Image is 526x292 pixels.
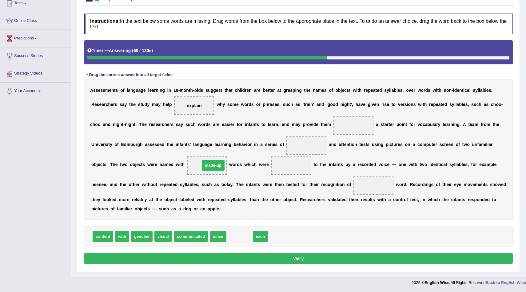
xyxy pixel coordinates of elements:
b: t [225,88,226,93]
b: s [348,88,351,93]
b: t [221,88,222,93]
b: e [342,88,345,93]
b: n [341,102,343,107]
b: e [371,88,373,93]
b: a [270,102,272,107]
b: i [370,102,372,107]
b: n [449,88,452,93]
b: e [94,102,97,107]
b: o [194,88,197,93]
b: o [329,88,332,93]
b: r [259,102,260,107]
b: , [403,88,404,93]
b: o [330,102,333,107]
a: Strategy Videos [0,65,70,80]
b: t [392,102,393,107]
b: o [120,88,123,93]
b: s [449,102,452,107]
b: n [411,102,413,107]
b: e [258,88,261,93]
b: e [431,102,433,107]
b: d [145,102,147,107]
b: s [138,102,141,107]
b: a [138,88,141,93]
b: l [478,88,479,93]
div: * Drag the correct answer into all target fields [84,72,175,78]
b: i [463,88,464,93]
b: a [288,88,290,93]
b: 1 [173,88,176,93]
b: a [316,88,318,93]
b: l [462,102,463,107]
b: n [444,88,446,93]
b: p [293,88,295,93]
b: n [313,88,316,93]
b: v [361,102,363,107]
b: ' [313,102,314,107]
b: r [424,88,425,93]
b: e [442,102,444,107]
b: p [169,102,172,107]
b: d [335,102,338,107]
b: , [279,102,281,107]
b: a [254,88,257,93]
b: s [227,102,230,107]
b: o [333,102,336,107]
b: o [230,102,233,107]
b: e [109,88,112,93]
b: b [338,88,341,93]
b: e [486,88,489,93]
b: s [384,88,387,93]
b: p [368,88,371,93]
b: v [398,102,400,107]
b: n [249,88,252,93]
b: e [398,88,400,93]
b: e [265,88,268,93]
b: e [247,88,249,93]
b: i [343,102,344,107]
b: e [143,88,146,93]
b: c [464,88,467,93]
span: Drop target [174,96,214,115]
a: Predictions [0,30,70,45]
b: o [393,102,396,107]
b: l [485,88,486,93]
b: e [400,102,403,107]
b: a [373,88,376,93]
b: s [465,102,468,107]
b: a [307,102,309,107]
b: a [457,102,459,107]
b: g [141,88,143,93]
b: e [436,102,438,107]
b: 68 / 120s [133,48,151,53]
b: l [148,88,149,93]
b: w [353,88,356,93]
b: w [418,88,421,93]
b: l [479,88,480,93]
b: r [273,88,275,93]
b: n [459,88,462,93]
b: c [344,88,347,93]
b: c [235,88,237,93]
h4: In the text below some words are missing. Drag words from the box below to the appropriate place ... [84,14,513,34]
b: y [158,102,161,107]
b: j [341,88,342,93]
b: t [114,88,116,93]
b: e [457,88,459,93]
b: r [381,102,383,107]
b: l [454,102,456,107]
b: r [268,102,270,107]
b: t [280,88,281,93]
b: t [462,88,464,93]
b: h [359,88,362,93]
b: a [122,102,125,107]
b: d [379,88,382,93]
b: t [423,102,424,107]
b: e [133,102,136,107]
b: n [160,88,162,93]
b: t [376,88,377,93]
b: t [269,88,271,93]
b: r [104,102,106,107]
b: s [115,102,117,107]
b: b [459,102,462,107]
